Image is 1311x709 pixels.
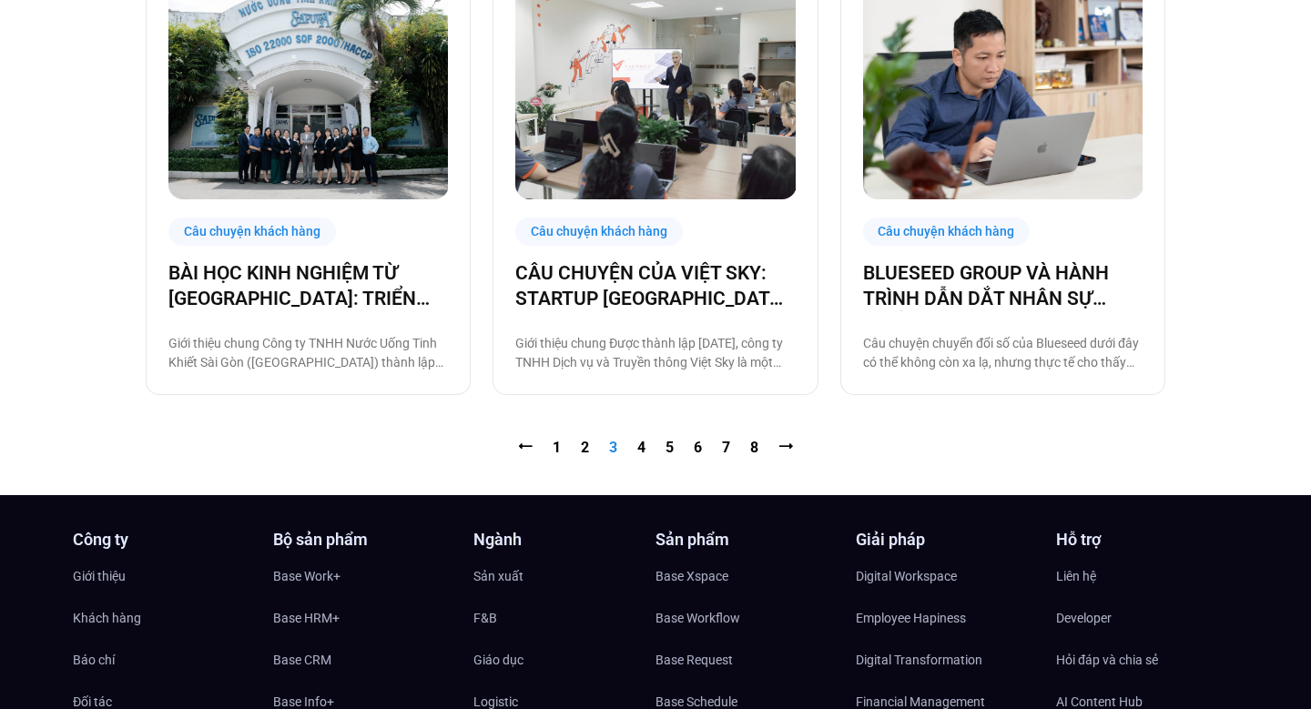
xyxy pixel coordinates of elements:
a: Liên hệ [1056,562,1238,590]
span: Báo chí [73,646,115,674]
a: Hỏi đáp và chia sẻ [1056,646,1238,674]
a: 7 [722,439,730,456]
a: 5 [666,439,674,456]
h4: Hỗ trợ [1056,532,1238,548]
a: Sản xuất [473,562,655,590]
a: Employee Hapiness [856,604,1038,632]
h4: Ngành [473,532,655,548]
span: Base Workflow [655,604,740,632]
span: Base CRM [273,646,331,674]
a: Giới thiệu [73,562,255,590]
span: Base Request [655,646,733,674]
a: Developer [1056,604,1238,632]
span: Digital Workspace [856,562,957,590]
a: Khách hàng [73,604,255,632]
span: Hỏi đáp và chia sẻ [1056,646,1158,674]
h4: Sản phẩm [655,532,838,548]
a: Base Xspace [655,562,838,590]
a: BÀI HỌC KINH NGHIỆM TỪ [GEOGRAPHIC_DATA]: TRIỂN KHAI CÔNG NGHỆ CHO BA THẾ HỆ NHÂN SỰ [168,260,448,311]
a: Digital Workspace [856,562,1038,590]
h4: Bộ sản phẩm [273,532,455,548]
a: ⭢ [778,439,793,456]
a: 8 [750,439,758,456]
span: Employee Hapiness [856,604,966,632]
a: ⭠ [518,439,533,456]
a: Giáo dục [473,646,655,674]
span: 3 [609,439,617,456]
a: 2 [581,439,589,456]
a: 1 [553,439,561,456]
span: Developer [1056,604,1112,632]
a: 4 [637,439,645,456]
span: Sản xuất [473,562,523,590]
a: F&B [473,604,655,632]
a: Digital Transformation [856,646,1038,674]
span: Base HRM+ [273,604,340,632]
div: Câu chuyện khách hàng [168,218,336,246]
nav: Pagination [146,437,1165,459]
h4: Công ty [73,532,255,548]
a: CÂU CHUYỆN CỦA VIỆT SKY: STARTUP [GEOGRAPHIC_DATA] SỐ HOÁ NGAY TỪ KHI CHỈ CÓ 5 NHÂN SỰ [515,260,795,311]
a: 6 [694,439,702,456]
p: Giới thiệu chung Được thành lập [DATE], công ty TNHH Dịch vụ và Truyền thông Việt Sky là một agen... [515,334,795,372]
span: Digital Transformation [856,646,982,674]
span: Khách hàng [73,604,141,632]
span: Giáo dục [473,646,523,674]
a: Base Workflow [655,604,838,632]
a: Base Request [655,646,838,674]
span: Liên hệ [1056,562,1096,590]
a: Base CRM [273,646,455,674]
a: Base HRM+ [273,604,455,632]
span: Base Work+ [273,562,340,590]
a: BLUESEED GROUP VÀ HÀNH TRÌNH DẪN DẮT NHÂN SỰ TRIỂN KHAI CÔNG NGHỆ [863,260,1143,311]
span: Base Xspace [655,562,728,590]
span: Giới thiệu [73,562,126,590]
p: Giới thiệu chung Công ty TNHH Nước Uống Tinh Khiết Sài Gòn ([GEOGRAPHIC_DATA]) thành lập [DATE] b... [168,334,448,372]
p: Câu chuyện chuyển đổi số của Blueseed dưới đây có thể không còn xa lạ, nhưng thực tế cho thấy nó ... [863,334,1143,372]
a: Báo chí [73,646,255,674]
h4: Giải pháp [856,532,1038,548]
span: F&B [473,604,497,632]
div: Câu chuyện khách hàng [863,218,1031,246]
a: Base Work+ [273,562,455,590]
div: Câu chuyện khách hàng [515,218,683,246]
